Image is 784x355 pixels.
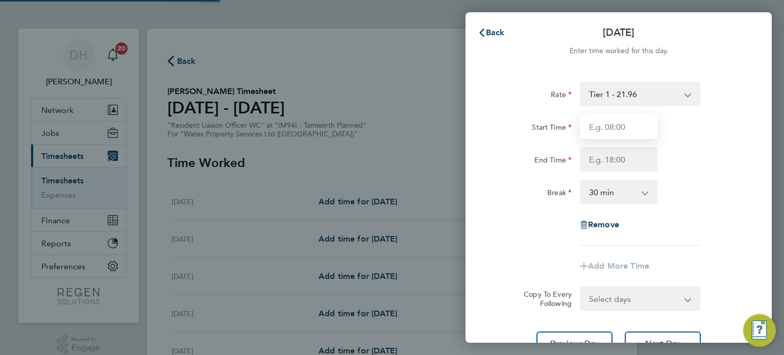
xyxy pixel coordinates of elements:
[580,221,619,229] button: Remove
[580,114,657,139] input: E.g. 08:00
[516,290,572,308] label: Copy To Every Following
[486,28,505,37] span: Back
[532,123,572,135] label: Start Time
[534,155,572,168] label: End Time
[551,90,572,102] label: Rate
[645,339,680,349] span: Next Day
[468,22,515,43] button: Back
[550,339,599,349] span: Previous Day
[603,26,634,40] p: [DATE]
[465,45,772,57] div: Enter time worked for this day.
[547,188,572,200] label: Break
[580,147,657,172] input: E.g. 18:00
[588,220,619,229] span: Remove
[743,314,776,347] button: Engage Resource Center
